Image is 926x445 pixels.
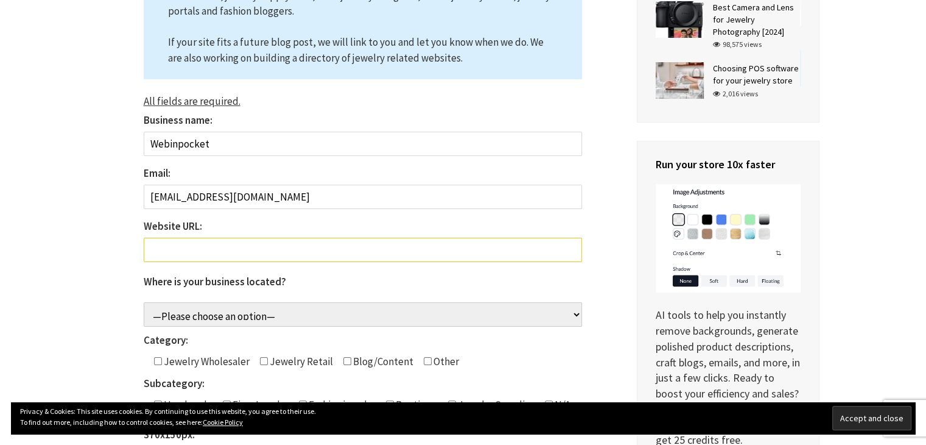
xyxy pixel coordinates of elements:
[144,94,240,108] u: All fields are required.
[713,2,794,37] a: Best Camera and Lens for Jewelry Photography [2024]
[656,184,801,402] p: AI tools to help you instantly remove backgrounds, generate polished product descriptions, craft ...
[351,355,413,368] span: Blog/Content
[144,275,286,288] b: Where is your business located?
[144,238,582,262] input: Website URL:
[832,406,911,430] input: Accept and close
[231,398,289,411] span: Fine Jewelry
[268,355,333,368] span: Jewelry Retail
[553,398,570,411] span: N/A
[713,88,758,99] div: 2,016 views
[144,185,582,209] input: Email:
[203,418,243,427] a: Cookie Policy
[144,377,205,390] b: Subcategory:
[656,157,801,172] h4: Run your store 10x faster
[456,398,535,411] span: Jewelry Supplies
[162,355,250,368] span: Jewelry Wholesaler
[144,333,188,347] b: Category:
[713,39,762,50] div: 98,575 views
[162,398,212,411] span: Handmade
[144,166,170,180] b: Email:
[144,132,582,156] input: Business name:
[144,113,212,127] b: Business name:
[713,63,799,86] a: Choosing POS software for your jewelry store
[11,402,915,434] div: Privacy & Cookies: This site uses cookies. By continuing to use this website, you agree to their ...
[432,355,459,368] span: Other
[394,398,438,411] span: Boutique
[144,219,202,233] b: Website URL:
[307,398,376,411] span: Fashion jewelry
